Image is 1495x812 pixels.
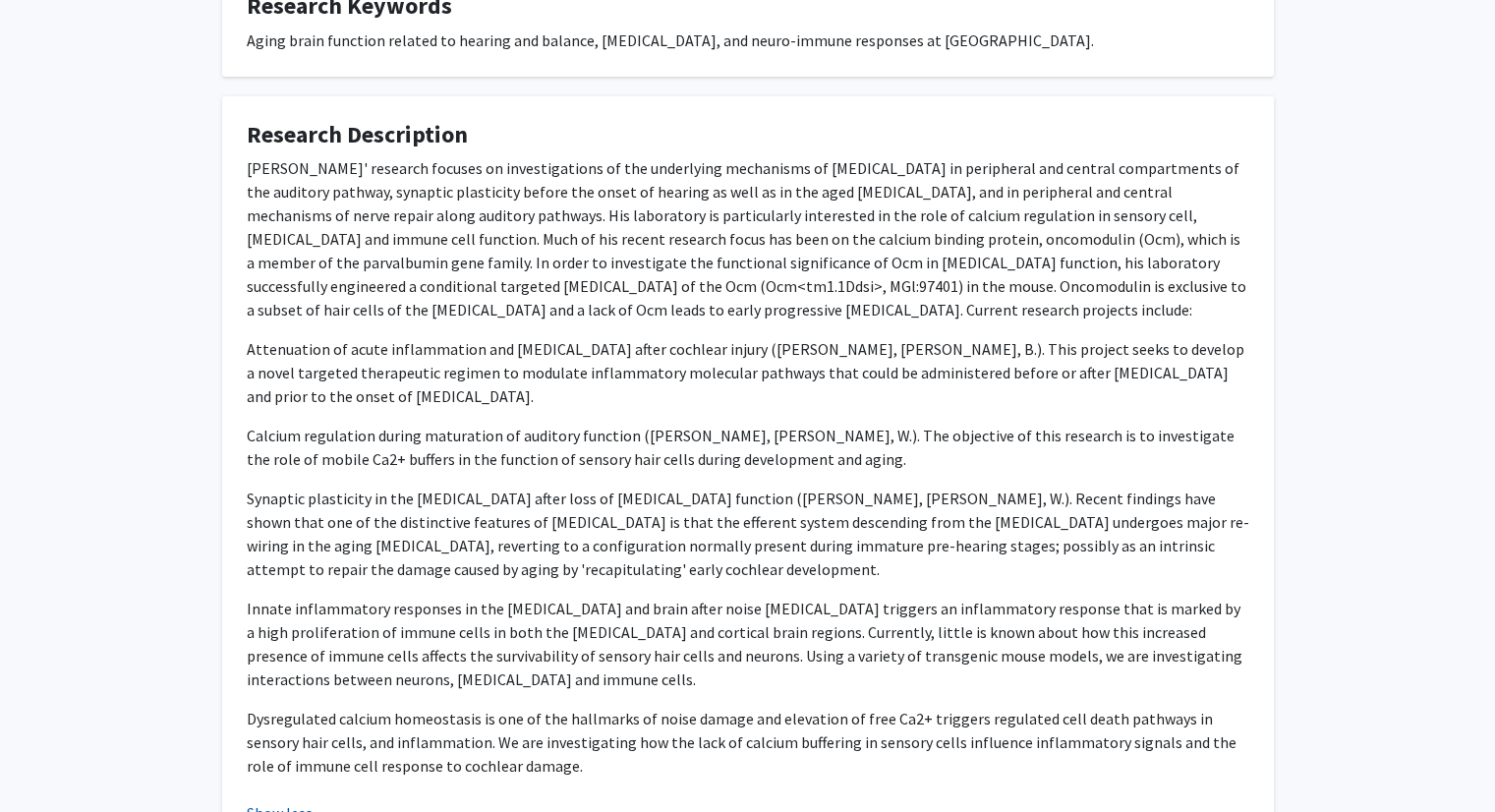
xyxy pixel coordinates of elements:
p: Innate inflammatory responses in the [MEDICAL_DATA] and brain after noise [MEDICAL_DATA] triggers... [247,597,1249,691]
h4: Research Description [247,121,1249,149]
iframe: Chat [15,724,84,797]
span: [PERSON_NAME]' research focuses on investigations of the underlying mechanisms of [MEDICAL_DATA] ... [247,158,1246,319]
div: Aging brain function related to hearing and balance, [MEDICAL_DATA], and neuro-immune responses a... [247,29,1249,52]
p: Dysregulated calcium homeostasis is one of the hallmarks of noise damage and elevation of free Ca... [247,707,1249,778]
p: Calcium regulation during maturation of auditory function ([PERSON_NAME], [PERSON_NAME], W.). The... [247,424,1249,471]
p: Attenuation of acute inflammation and [MEDICAL_DATA] after cochlear injury ([PERSON_NAME], [PERSO... [247,337,1249,408]
p: Synaptic plasticity in the [MEDICAL_DATA] after loss of [MEDICAL_DATA] function ([PERSON_NAME], [... [247,487,1249,581]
